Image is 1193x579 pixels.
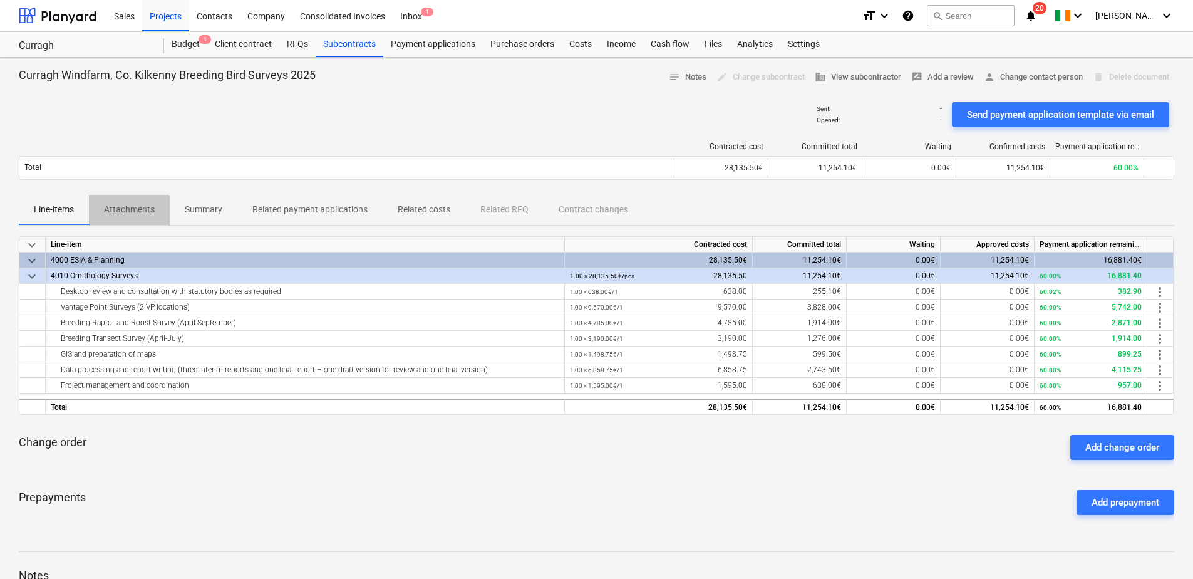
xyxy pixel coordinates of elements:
button: Search [927,5,1015,26]
div: 11,254.10€ [753,399,847,414]
div: Waiting [847,237,941,253]
span: 0.00€ [1010,287,1029,296]
div: Committed total [753,237,847,253]
span: 0.00€ [931,164,951,172]
span: Change contact person [984,70,1083,85]
div: 1,595.00 [570,378,747,394]
div: 28,135.50€ [565,253,753,268]
span: 599.50€ [813,350,841,358]
span: more_vert [1152,347,1167,362]
span: 0.00€ [916,334,935,343]
span: 3,828.00€ [807,303,841,311]
span: notes [669,71,680,83]
button: Add prepayment [1077,490,1174,515]
span: Add a review [911,70,974,85]
div: Contracted cost [679,142,763,151]
a: RFQs [279,32,316,57]
span: 1 [199,35,211,44]
div: 0.00€ [847,253,941,268]
div: Total [46,399,565,414]
iframe: Chat Widget [1130,519,1193,579]
span: View subcontractor [815,70,901,85]
button: Send payment application template via email [952,102,1169,127]
small: 1.00 × 28,135.50€ / pcs [570,273,634,279]
small: 60.00% [1040,304,1061,311]
a: Purchase orders [483,32,562,57]
div: 28,135.50€ [565,399,753,414]
span: 0.00€ [916,365,935,374]
p: Attachments [104,203,155,216]
p: - [940,105,942,113]
button: View subcontractor [810,68,906,87]
span: business [815,71,826,83]
span: 0.00€ [916,287,935,296]
p: Curragh Windfarm, Co. Kilkenny Breeding Bird Surveys 2025 [19,68,316,83]
a: Settings [780,32,827,57]
div: Payment application remaining [1035,237,1147,253]
div: 9,570.00 [570,300,747,315]
div: Add change order [1085,439,1159,456]
i: notifications [1025,8,1037,23]
div: 3,190.00 [570,331,747,347]
div: 1,498.75 [570,347,747,362]
a: Payment applications [383,32,483,57]
span: keyboard_arrow_down [24,237,39,253]
p: Summary [185,203,222,216]
div: 382.90 [1040,284,1142,300]
a: Client contract [207,32,279,57]
span: 60.00% [1113,164,1139,172]
p: Total [24,162,41,173]
span: 0.00€ [1010,334,1029,343]
div: 899.25 [1040,347,1142,362]
div: Contracted cost [565,237,753,253]
span: 1,276.00€ [807,334,841,343]
span: more_vert [1152,378,1167,394]
div: Costs [562,32,599,57]
span: [PERSON_NAME] [1095,11,1158,21]
span: 2,743.50€ [807,365,841,374]
div: 2,871.00 [1040,315,1142,331]
span: rate_review [911,71,922,83]
div: 16,881.40€ [1035,253,1147,268]
a: Subcontracts [316,32,383,57]
small: 60.00% [1040,320,1061,326]
i: keyboard_arrow_down [1070,8,1085,23]
div: Breeding Transect Survey (April-July) [51,331,559,347]
small: 1.00 × 638.00€ / 1 [570,288,618,295]
div: 4000 ESIA & Planning [51,253,559,268]
div: Line-item [46,237,565,253]
span: more_vert [1152,363,1167,378]
div: GIS and preparation of maps [51,347,559,362]
span: 0.00€ [1010,318,1029,327]
a: Files [697,32,730,57]
span: more_vert [1152,300,1167,315]
div: 4010 Ornithology Surveys [51,268,559,284]
p: - [940,116,942,124]
div: 5,742.00 [1040,300,1142,315]
span: 0.00€ [916,318,935,327]
div: 957.00 [1040,378,1142,394]
div: Breeding Raptor and Roost Survey (April-September) [51,315,559,331]
span: 0.00€ [1010,350,1029,358]
div: Add prepayment [1092,494,1159,511]
a: Income [599,32,643,57]
span: 11,254.10€ [991,271,1029,280]
span: more_vert [1152,316,1167,331]
small: 60.02% [1040,288,1061,295]
i: format_size [862,8,877,23]
button: Add a review [906,68,979,87]
span: search [932,11,943,21]
div: 11,254.10€ [753,253,847,268]
div: Budget [164,32,207,57]
small: 60.00% [1040,351,1061,358]
span: 0.00€ [1010,303,1029,311]
span: 0.00€ [1010,381,1029,390]
small: 60.00% [1040,273,1061,279]
div: Approved costs [941,237,1035,253]
a: Cash flow [643,32,697,57]
button: Notes [664,68,711,87]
